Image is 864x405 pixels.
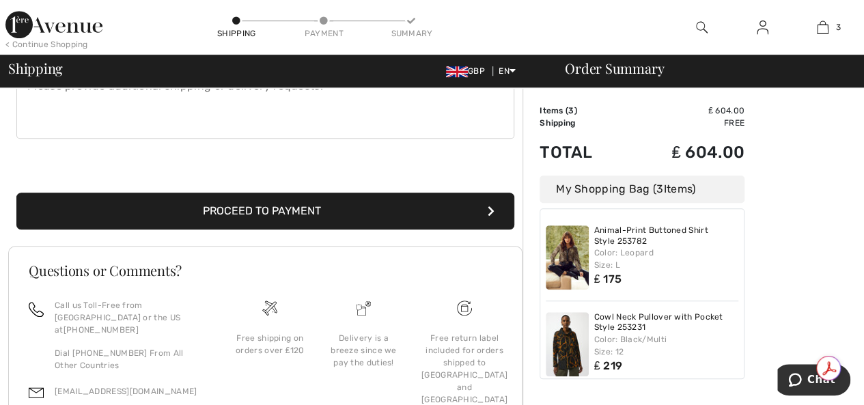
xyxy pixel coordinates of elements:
[303,27,344,40] div: Payment
[8,61,63,75] span: Shipping
[216,27,257,40] div: Shipping
[746,19,779,36] a: Sign In
[55,387,197,396] a: [EMAIL_ADDRESS][DOMAIN_NAME]
[548,61,856,75] div: Order Summary
[540,117,626,129] td: Shipping
[234,332,306,357] div: Free shipping on orders over ₤120
[656,182,663,195] span: 3
[262,301,277,316] img: Free shipping on orders over &#8356;120
[626,117,744,129] td: Free
[499,66,516,76] span: EN
[626,104,744,117] td: ₤ 604.00
[5,38,88,51] div: < Continue Shopping
[568,106,574,115] span: 3
[356,301,371,316] img: Delivery is a breeze since we pay the duties!
[594,333,739,358] div: Color: Black/Multi Size: 12
[540,129,626,176] td: Total
[594,312,739,333] a: Cowl Neck Pullover with Pocket Style 253231
[29,385,44,400] img: email
[446,66,468,77] img: UK Pound
[546,225,589,290] img: Animal-Print Buttoned Shirt Style 253782
[64,325,139,335] a: [PHONE_NUMBER]
[55,347,207,372] p: Dial [PHONE_NUMBER] From All Other Countries
[5,11,102,38] img: 1ère Avenue
[29,302,44,317] img: call
[55,299,207,336] p: Call us Toll-Free from [GEOGRAPHIC_DATA] or the US at
[546,312,589,376] img: Cowl Neck Pullover with Pocket Style 253231
[594,273,622,285] span: ₤ 175
[626,129,744,176] td: ₤ 604.00
[457,301,472,316] img: Free shipping on orders over &#8356;120
[817,19,828,36] img: My Bag
[446,66,490,76] span: GBP
[391,27,432,40] div: Summary
[16,193,514,229] button: Proceed to Payment
[328,332,400,369] div: Delivery is a breeze since we pay the duties!
[696,19,708,36] img: search the website
[594,359,622,372] span: ₤ 219
[835,21,840,33] span: 3
[793,19,852,36] a: 3
[540,104,626,117] td: Items ( )
[29,264,502,277] h3: Questions or Comments?
[757,19,768,36] img: My Info
[594,247,739,271] div: Color: Leopard Size: L
[594,225,739,247] a: Animal-Print Buttoned Shirt Style 253782
[777,364,850,398] iframe: Opens a widget where you can chat to one of our agents
[540,176,744,203] div: My Shopping Bag ( Items)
